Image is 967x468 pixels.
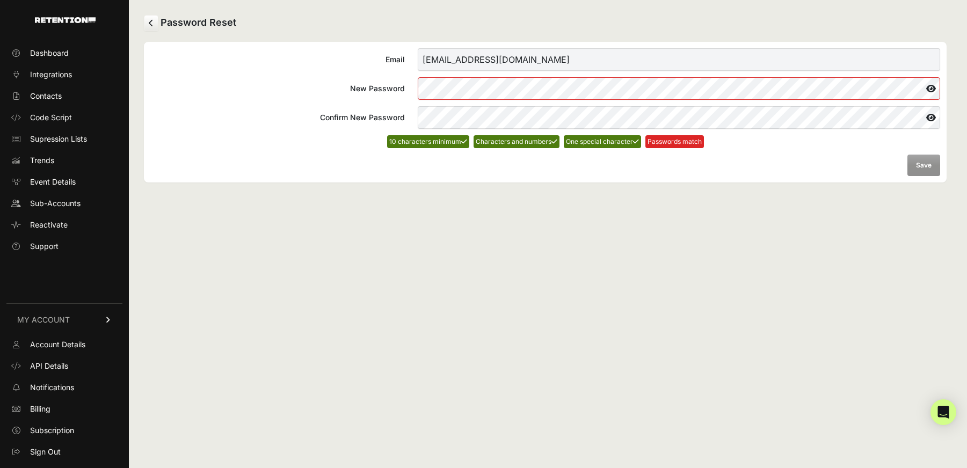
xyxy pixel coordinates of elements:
a: Support [6,238,122,255]
li: Passwords match [645,135,704,148]
a: Code Script [6,109,122,126]
div: New Password [150,83,405,94]
li: One special character [564,135,641,148]
span: Event Details [30,177,76,187]
a: Supression Lists [6,130,122,148]
input: Email [418,48,940,71]
span: Billing [30,404,50,414]
span: Support [30,241,59,252]
a: MY ACCOUNT [6,303,122,336]
span: Sign Out [30,447,61,457]
img: Retention.com [35,17,96,23]
li: Characters and numbers [474,135,559,148]
span: Supression Lists [30,134,87,144]
a: Notifications [6,379,122,396]
a: Dashboard [6,45,122,62]
a: Sub-Accounts [6,195,122,212]
span: Contacts [30,91,62,101]
a: Account Details [6,336,122,353]
span: MY ACCOUNT [17,315,70,325]
a: Trends [6,152,122,169]
a: Reactivate [6,216,122,233]
li: 10 characters minimum [387,135,469,148]
span: Trends [30,155,54,166]
a: Billing [6,400,122,418]
span: Sub-Accounts [30,198,81,209]
input: New Password [418,77,940,100]
input: Confirm New Password [418,106,940,129]
span: Subscription [30,425,74,436]
div: Confirm New Password [150,112,405,123]
div: Open Intercom Messenger [930,399,956,425]
span: Account Details [30,339,85,350]
a: Sign Out [6,443,122,460]
span: Code Script [30,112,72,123]
span: API Details [30,361,68,371]
span: Integrations [30,69,72,80]
a: Integrations [6,66,122,83]
div: Email [150,54,405,65]
a: Subscription [6,422,122,439]
span: Notifications [30,382,74,393]
a: Contacts [6,87,122,105]
span: Reactivate [30,220,68,230]
span: Dashboard [30,48,69,58]
h2: Password Reset [144,15,947,31]
a: Event Details [6,173,122,191]
a: API Details [6,357,122,375]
